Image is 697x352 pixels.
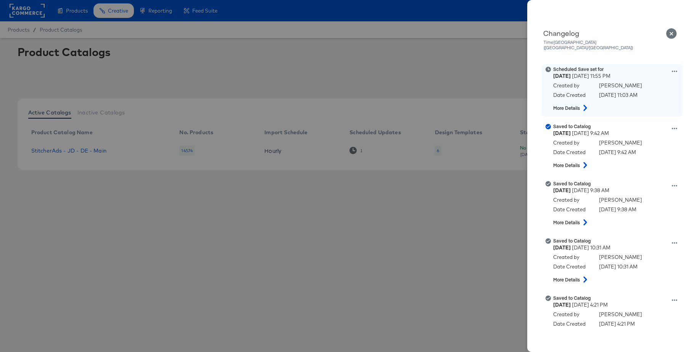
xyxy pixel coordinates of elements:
div: [PERSON_NAME] [599,196,642,204]
div: [DATE] 4:21 PM [599,320,635,328]
strong: [DATE] [553,73,571,79]
div: Date Created [553,263,591,270]
div: [PERSON_NAME] [599,311,642,318]
div: Date Created [553,92,591,99]
div: [DATE] 9:42 AM [599,149,636,156]
div: [DATE] 10:31 AM [553,244,681,251]
div: [DATE] 9:38 AM [599,206,636,213]
div: [DATE] 9:38 AM [553,187,681,194]
div: Created by [553,254,591,261]
div: [PERSON_NAME] [599,254,642,261]
strong: [DATE] [553,187,571,193]
div: Date Created [553,149,591,156]
button: Close [661,23,682,44]
strong: Saved to Catalog [553,180,591,186]
div: [DATE] 10:31 AM [599,263,637,270]
div: Created by [553,196,591,204]
div: [DATE] 4:21 PM [553,301,681,309]
div: [PERSON_NAME] [599,82,642,89]
strong: More Details [553,105,580,111]
div: [PERSON_NAME] [599,139,642,146]
div: Created by [553,82,591,89]
strong: Saved to Catalog [553,238,591,244]
div: Date Created [553,206,591,213]
div: Changelog [543,29,678,37]
strong: [DATE] [553,302,571,308]
strong: More Details [553,276,580,283]
div: Created by [553,311,591,318]
div: [DATE] 11:03 AM [599,92,637,99]
strong: More Details [553,219,580,226]
div: Date Created [553,320,591,328]
strong: Saved to Catalog [553,123,591,129]
div: [DATE] 11:55 PM [553,72,681,80]
div: [DATE] 9:42 AM [553,130,681,137]
strong: [DATE] [553,130,571,136]
div: Time [GEOGRAPHIC_DATA] ([GEOGRAPHIC_DATA]/[GEOGRAPHIC_DATA]) [543,40,678,50]
strong: Saved to Catalog [553,295,591,301]
strong: [DATE] [553,244,571,251]
strong: Scheduled Save set for [553,66,604,72]
div: Created by [553,139,591,146]
strong: More Details [553,162,580,169]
